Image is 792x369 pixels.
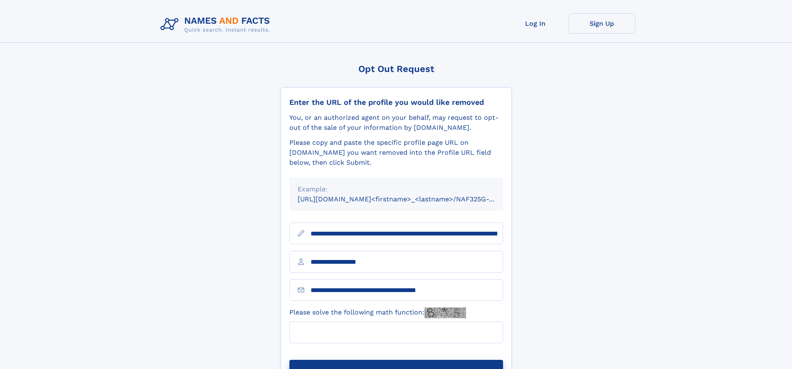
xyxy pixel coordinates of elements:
[298,195,519,203] small: [URL][DOMAIN_NAME]<firstname>_<lastname>/NAF325G-xxxxxxxx
[157,13,277,36] img: Logo Names and Facts
[289,98,503,107] div: Enter the URL of the profile you would like removed
[298,184,495,194] div: Example:
[502,13,569,34] a: Log In
[289,113,503,133] div: You, or an authorized agent on your behalf, may request to opt-out of the sale of your informatio...
[289,307,466,318] label: Please solve the following math function:
[281,64,512,74] div: Opt Out Request
[569,13,635,34] a: Sign Up
[289,138,503,168] div: Please copy and paste the specific profile page URL on [DOMAIN_NAME] you want removed into the Pr...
